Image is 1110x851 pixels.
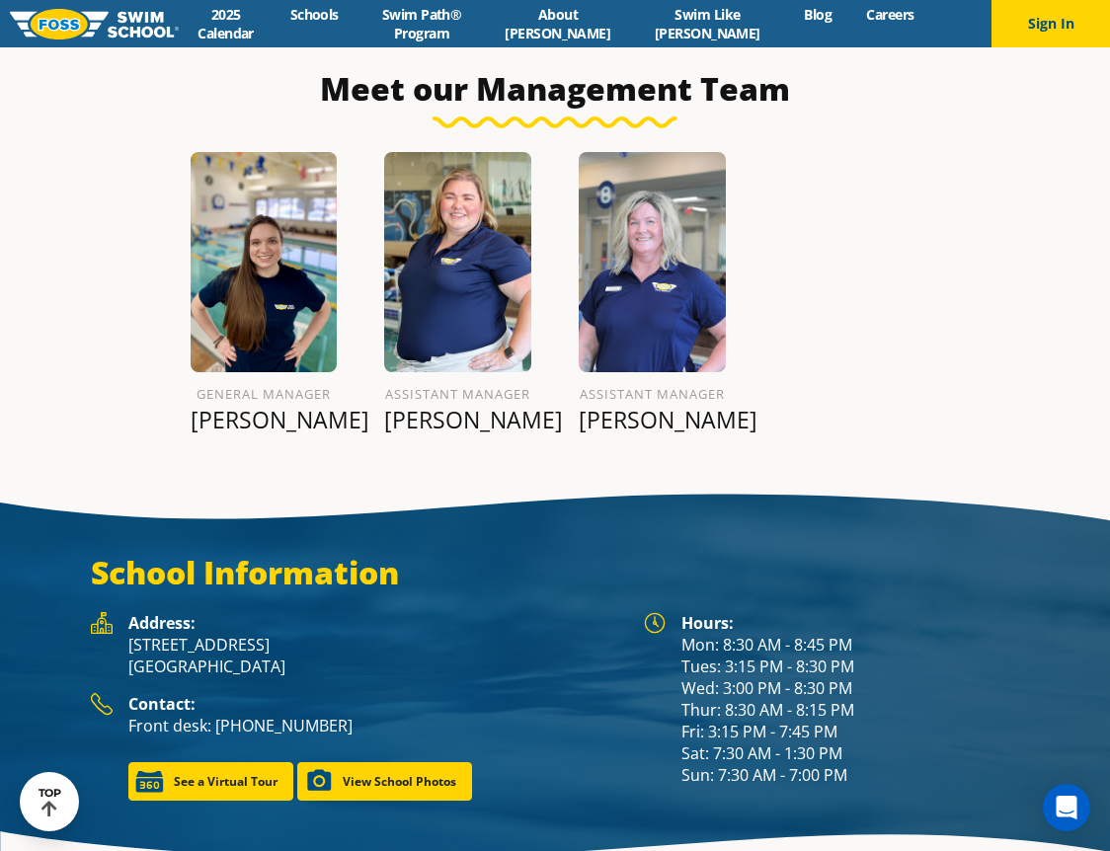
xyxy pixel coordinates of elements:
[384,406,531,433] p: [PERSON_NAME]
[39,787,61,817] div: TOP
[644,612,666,634] img: Foss Location Hours
[91,693,113,716] img: Foss Location Contact
[191,382,338,406] h6: General Manager
[191,152,338,372] img: FOSS-Profile-Photo-9.png
[297,762,472,801] a: View School Photos
[681,612,1019,786] div: Mon: 8:30 AM - 8:45 PM Tues: 3:15 PM - 8:30 PM Wed: 3:00 PM - 8:30 PM Thur: 8:30 AM - 8:15 PM Fri...
[128,715,624,736] p: Front desk: [PHONE_NUMBER]
[1043,784,1090,831] div: Open Intercom Messenger
[91,553,1019,592] h3: School Information
[89,69,1021,109] h3: Meet our Management Team
[179,5,273,42] a: 2025 Calendar
[681,612,734,634] strong: Hours:
[787,5,849,24] a: Blog
[356,5,487,42] a: Swim Path® Program
[191,406,338,433] p: [PERSON_NAME]
[384,152,531,372] img: FOSS-Profile-Photo-23.png
[384,382,531,406] h6: Assistant Manager
[128,634,624,677] p: [STREET_ADDRESS] [GEOGRAPHIC_DATA]
[849,5,931,24] a: Careers
[128,693,196,715] strong: Contact:
[628,5,787,42] a: Swim Like [PERSON_NAME]
[91,612,113,634] img: Foss Location Address
[128,612,196,634] strong: Address:
[579,152,726,372] img: Stephanie-Castillo.png
[579,406,726,433] p: [PERSON_NAME]
[128,762,293,801] a: See a Virtual Tour
[488,5,628,42] a: About [PERSON_NAME]
[10,9,179,39] img: FOSS Swim School Logo
[579,382,726,406] h6: Assistant Manager
[273,5,356,24] a: Schools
